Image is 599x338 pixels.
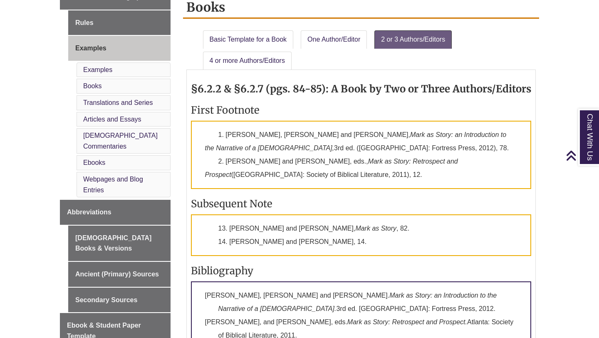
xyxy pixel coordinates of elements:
[205,158,458,178] em: Mark as Story: Retrospect and Prospect
[347,318,467,326] em: Mark as Story: Retrospect and Prospect.
[83,82,101,89] a: Books
[191,214,532,256] p: 13. [PERSON_NAME] and [PERSON_NAME], , 82.
[355,225,396,232] em: Mark as Story
[203,52,292,70] a: 4 or more Authors/Editors
[566,150,597,161] a: Back to Top
[83,99,153,106] a: Translations and Series
[218,292,497,312] em: Mark as Story: an Introduction to the Narrative of a [DEMOGRAPHIC_DATA].
[191,121,532,189] p: 1. [PERSON_NAME], [PERSON_NAME] and [PERSON_NAME], 3rd ed. ([GEOGRAPHIC_DATA]: Fortress Press, 20...
[83,176,143,194] a: Webpages and Blog Entries
[68,226,171,261] a: [DEMOGRAPHIC_DATA] Books & Versions
[68,36,171,61] a: Examples
[83,66,112,73] a: Examples
[203,30,294,49] a: Basic Template for a Book
[191,264,532,277] h3: Bibliography
[83,159,105,166] a: Ebooks
[68,10,171,35] a: Rules
[83,116,141,123] a: Articles and Essays
[67,209,111,216] span: Abbreviations
[191,197,532,210] h3: Subsequent Note
[301,30,367,49] a: One Author/Editor
[191,82,531,95] strong: §6.2.2 & §6.2.7 (pgs. 84-85): A Book by Two or Three Authors/Editors
[191,104,532,117] h3: First Footnote
[205,158,458,178] span: 2. [PERSON_NAME] and [PERSON_NAME], eds., ([GEOGRAPHIC_DATA]: Society of Biblical Literature, 201...
[218,238,367,245] span: 14. [PERSON_NAME] and [PERSON_NAME], 14.
[60,200,171,225] a: Abbreviations
[68,262,171,287] a: Ancient (Primary) Sources
[205,131,507,152] em: Mark as Story: an Introduction to the Narrative of a [DEMOGRAPHIC_DATA],
[374,30,452,49] a: 2 or 3 Authors/Editors
[68,288,171,313] a: Secondary Sources
[83,132,158,150] a: [DEMOGRAPHIC_DATA] Commentaries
